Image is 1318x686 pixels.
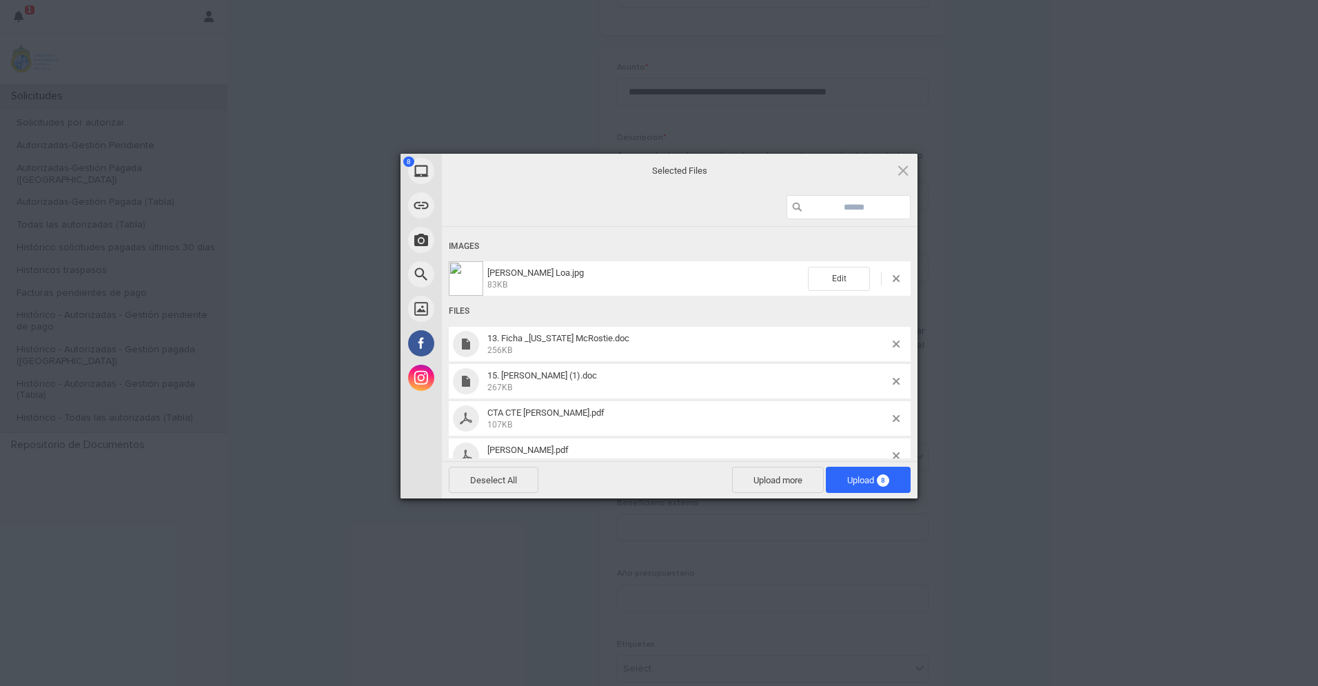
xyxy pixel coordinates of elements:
[403,157,414,167] span: 8
[487,333,629,343] span: 13. Ficha _[US_STATE] McRostie.doc
[401,257,566,292] div: Web Search
[483,370,893,393] span: 15. Ficha_Natalia Pérez-Luco (1).doc
[401,154,566,188] div: My Device
[487,383,512,392] span: 267KB
[847,475,889,485] span: Upload
[487,280,507,290] span: 83KB
[401,292,566,326] div: Unsplash
[877,474,889,487] span: 8
[487,407,605,418] span: CTA CTE [PERSON_NAME].pdf
[401,188,566,223] div: Link (URL)
[449,467,538,493] span: Deselect All
[449,299,911,324] div: Files
[449,261,483,296] img: 37995e78-6eec-4bed-86bd-a5ac6de17e6d
[483,268,808,290] span: Vicente Arqueros Loa.jpg
[483,445,893,467] span: Daniel_Monsalves.pdf
[732,467,824,493] span: Upload more
[487,420,512,430] span: 107KB
[487,370,597,381] span: 15. [PERSON_NAME] (1).doc
[808,267,870,291] span: Edit
[483,407,893,430] span: CTA CTE MILTON AVILES.pdf
[401,326,566,361] div: Facebook
[483,333,893,356] span: 13. Ficha _Virginia McRostie.doc
[487,345,512,355] span: 256KB
[826,467,911,493] span: Upload
[487,445,569,455] span: [PERSON_NAME].pdf
[449,234,911,259] div: Images
[401,361,566,395] div: Instagram
[487,457,512,467] span: 353KB
[542,164,818,176] span: Selected Files
[401,223,566,257] div: Take Photo
[895,163,911,178] span: Click here or hit ESC to close picker
[487,268,584,278] span: [PERSON_NAME] Loa.jpg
